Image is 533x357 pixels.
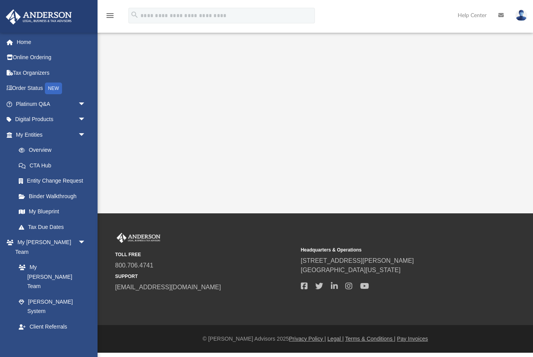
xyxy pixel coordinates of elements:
[5,50,98,65] a: Online Ordering
[4,9,74,25] img: Anderson Advisors Platinum Portal
[515,10,527,21] img: User Pic
[11,204,94,220] a: My Blueprint
[5,34,98,50] a: Home
[5,127,98,142] a: My Entitiesarrow_drop_down
[115,233,162,243] img: Anderson Advisors Platinum Portal
[301,267,401,273] a: [GEOGRAPHIC_DATA][US_STATE]
[11,142,98,158] a: Overview
[345,336,396,342] a: Terms & Conditions |
[397,336,428,342] a: Pay Invoices
[11,173,98,189] a: Entity Change Request
[5,65,98,81] a: Tax Organizers
[301,246,481,253] small: Headquarters & Operations
[11,294,94,319] a: [PERSON_NAME] System
[130,11,139,19] i: search
[115,284,221,290] a: [EMAIL_ADDRESS][DOMAIN_NAME]
[301,257,414,264] a: [STREET_ADDRESS][PERSON_NAME]
[5,81,98,97] a: Order StatusNEW
[115,262,153,269] a: 800.706.4741
[78,96,94,112] span: arrow_drop_down
[105,15,115,20] a: menu
[11,260,90,294] a: My [PERSON_NAME] Team
[115,251,295,258] small: TOLL FREE
[327,336,344,342] a: Legal |
[115,273,295,280] small: SUPPORT
[98,335,533,343] div: © [PERSON_NAME] Advisors 2025
[5,96,98,112] a: Platinum Q&Aarrow_drop_down
[5,235,94,260] a: My [PERSON_NAME] Teamarrow_drop_down
[11,188,98,204] a: Binder Walkthrough
[78,127,94,143] span: arrow_drop_down
[289,336,326,342] a: Privacy Policy |
[11,219,98,235] a: Tax Due Dates
[11,319,94,334] a: Client Referrals
[105,11,115,20] i: menu
[45,83,62,94] div: NEW
[78,112,94,128] span: arrow_drop_down
[5,112,98,127] a: Digital Productsarrow_drop_down
[78,235,94,251] span: arrow_drop_down
[11,158,98,173] a: CTA Hub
